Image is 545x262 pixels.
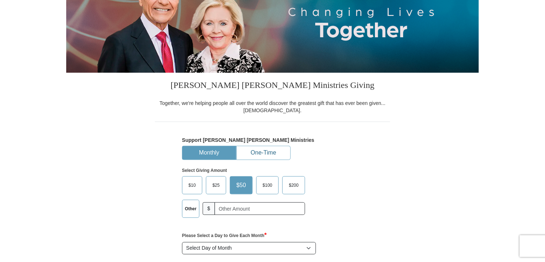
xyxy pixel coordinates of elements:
[182,233,267,238] strong: Please Select a Day to Give Each Month
[259,180,276,191] span: $100
[182,146,236,160] button: Monthly
[182,137,363,143] h5: Support [PERSON_NAME] [PERSON_NAME] Ministries
[233,180,250,191] span: $50
[155,100,390,114] div: Together, we're helping people all over the world discover the greatest gift that has ever been g...
[182,168,227,173] strong: Select Giving Amount
[155,73,390,100] h3: [PERSON_NAME] [PERSON_NAME] Ministries Giving
[237,146,290,160] button: One-Time
[209,180,223,191] span: $25
[185,180,199,191] span: $10
[285,180,302,191] span: $200
[182,200,199,217] label: Other
[203,202,215,215] span: $
[215,202,305,215] input: Other Amount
